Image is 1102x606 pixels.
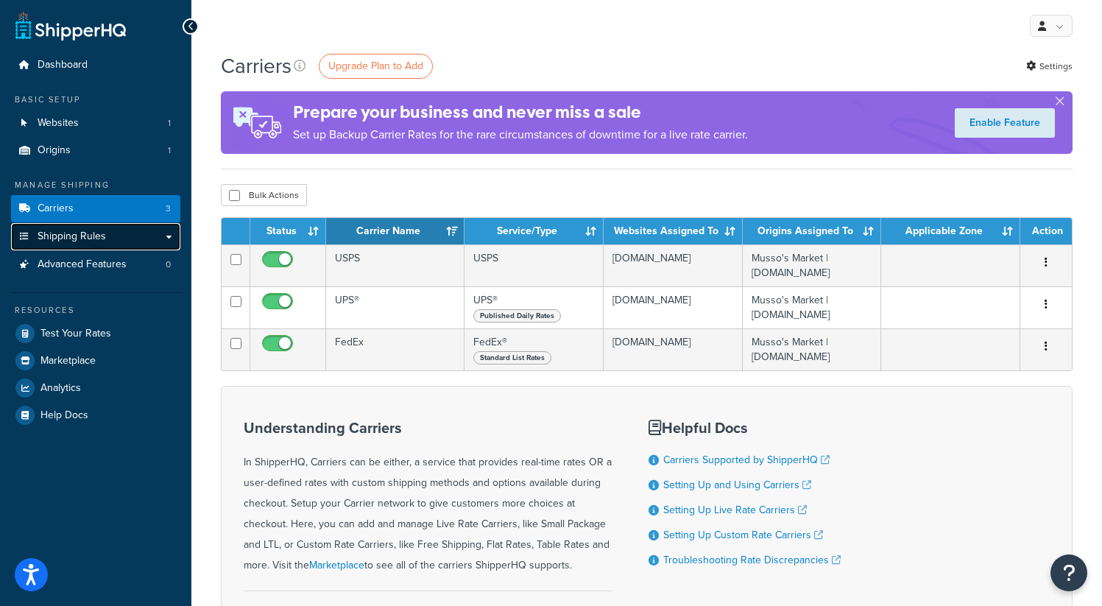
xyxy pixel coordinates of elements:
th: Origins Assigned To: activate to sort column ascending [743,218,882,244]
span: Carriers [38,202,74,215]
div: Manage Shipping [11,179,180,191]
a: Setting Up and Using Carriers [663,477,811,493]
a: Analytics [11,375,180,401]
a: Dashboard [11,52,180,79]
th: Status: activate to sort column ascending [250,218,326,244]
a: Upgrade Plan to Add [319,54,433,79]
th: Service/Type: activate to sort column ascending [465,218,603,244]
h4: Prepare your business and never miss a sale [293,100,748,124]
a: Setting Up Live Rate Carriers [663,502,807,518]
a: Marketplace [309,557,364,573]
span: Origins [38,144,71,157]
a: Websites 1 [11,110,180,137]
span: Analytics [40,382,81,395]
a: Enable Feature [955,108,1055,138]
a: Marketplace [11,348,180,374]
div: Resources [11,304,180,317]
li: Origins [11,137,180,164]
h1: Carriers [221,52,292,80]
td: FedEx [326,328,465,370]
a: Setting Up Custom Rate Carriers [663,527,823,543]
span: Help Docs [40,409,88,422]
td: UPS® [465,286,603,328]
h3: Helpful Docs [649,420,841,436]
td: UPS® [326,286,465,328]
a: Origins 1 [11,137,180,164]
td: Musso's Market | [DOMAIN_NAME] [743,328,882,370]
th: Carrier Name: activate to sort column ascending [326,218,465,244]
a: Carriers 3 [11,195,180,222]
span: Published Daily Rates [473,309,561,323]
td: Musso's Market | [DOMAIN_NAME] [743,244,882,286]
a: Help Docs [11,402,180,429]
li: Carriers [11,195,180,222]
td: Musso's Market | [DOMAIN_NAME] [743,286,882,328]
button: Bulk Actions [221,184,307,206]
td: [DOMAIN_NAME] [604,244,743,286]
span: Websites [38,117,79,130]
a: Test Your Rates [11,320,180,347]
td: [DOMAIN_NAME] [604,286,743,328]
li: Websites [11,110,180,137]
span: Standard List Rates [473,351,551,364]
img: ad-rules-rateshop-fe6ec290ccb7230408bd80ed9643f0289d75e0ffd9eb532fc0e269fcd187b520.png [221,91,293,154]
th: Websites Assigned To: activate to sort column ascending [604,218,743,244]
span: Dashboard [38,59,88,71]
span: Test Your Rates [40,328,111,340]
th: Action [1020,218,1072,244]
span: 1 [168,117,171,130]
div: In ShipperHQ, Carriers can be either, a service that provides real-time rates OR a user-defined r... [244,420,612,576]
h3: Understanding Carriers [244,420,612,436]
span: Advanced Features [38,258,127,271]
div: Basic Setup [11,94,180,106]
span: Shipping Rules [38,230,106,243]
button: Open Resource Center [1050,554,1087,591]
td: USPS [465,244,603,286]
span: 1 [168,144,171,157]
a: Troubleshooting Rate Discrepancies [663,552,841,568]
a: Shipping Rules [11,223,180,250]
a: Carriers Supported by ShipperHQ [663,452,830,468]
a: Advanced Features 0 [11,251,180,278]
p: Set up Backup Carrier Rates for the rare circumstances of downtime for a live rate carrier. [293,124,748,145]
td: [DOMAIN_NAME] [604,328,743,370]
span: 3 [166,202,171,215]
td: USPS [326,244,465,286]
span: 0 [166,258,171,271]
span: Upgrade Plan to Add [328,58,423,74]
th: Applicable Zone: activate to sort column ascending [881,218,1020,244]
td: FedEx® [465,328,603,370]
span: Marketplace [40,355,96,367]
a: ShipperHQ Home [15,11,126,40]
a: Settings [1026,56,1073,77]
li: Advanced Features [11,251,180,278]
